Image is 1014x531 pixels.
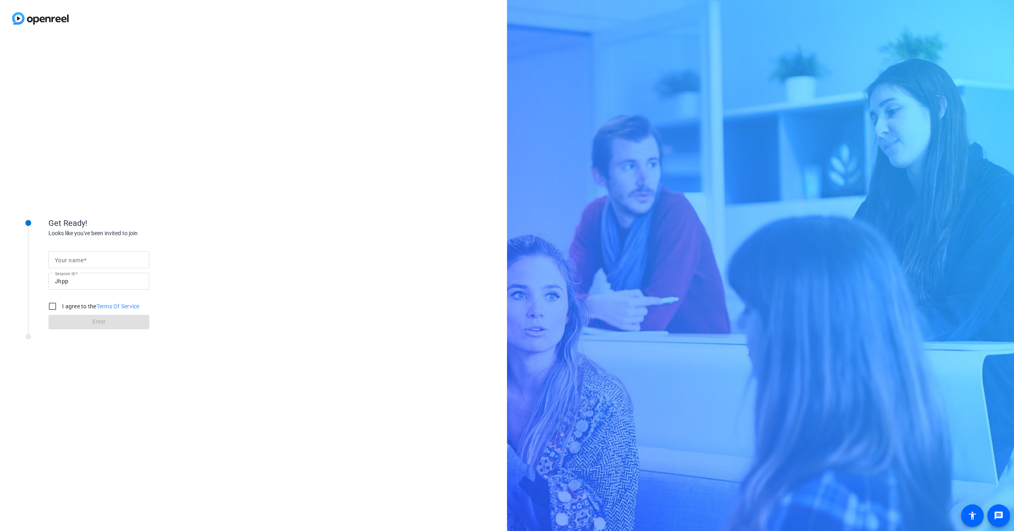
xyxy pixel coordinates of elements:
[48,217,210,229] div: Get Ready!
[48,229,210,238] div: Looks like you've been invited to join
[994,511,1004,520] mat-icon: message
[55,257,84,263] mat-label: Your name
[968,511,977,520] mat-icon: accessibility
[96,303,140,310] a: Terms Of Service
[61,302,140,310] label: I agree to the
[55,271,75,276] mat-label: Session ID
